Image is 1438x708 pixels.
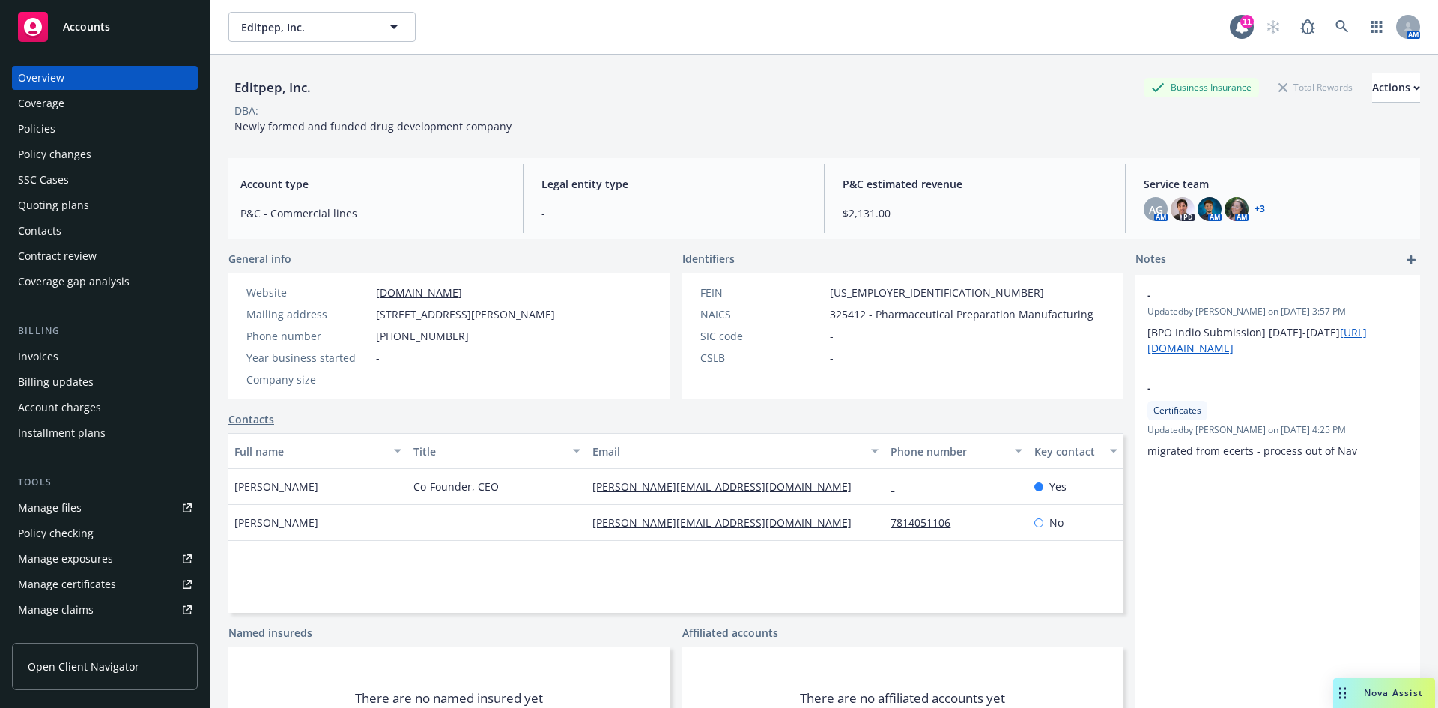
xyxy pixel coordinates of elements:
[1049,479,1067,494] span: Yes
[830,350,834,366] span: -
[28,659,139,674] span: Open Client Navigator
[12,475,198,490] div: Tools
[18,244,97,268] div: Contract review
[891,515,962,530] a: 7814051106
[1171,197,1195,221] img: photo
[541,176,806,192] span: Legal entity type
[1147,380,1369,396] span: -
[228,251,291,267] span: General info
[700,285,824,300] div: FEIN
[234,103,262,118] div: DBA: -
[592,444,862,459] div: Email
[376,328,469,344] span: [PHONE_NUMBER]
[1258,12,1288,42] a: Start snowing
[12,142,198,166] a: Policy changes
[843,205,1107,221] span: $2,131.00
[12,547,198,571] a: Manage exposures
[1147,444,1357,458] span: migrated from ecerts - process out of Nav
[1327,12,1357,42] a: Search
[18,572,116,596] div: Manage certificates
[1144,176,1408,192] span: Service team
[18,219,61,243] div: Contacts
[1198,197,1222,221] img: photo
[843,176,1107,192] span: P&C estimated revenue
[240,176,505,192] span: Account type
[592,479,864,494] a: [PERSON_NAME][EMAIL_ADDRESS][DOMAIN_NAME]
[700,306,824,322] div: NAICS
[1372,73,1420,103] button: Actions
[592,515,864,530] a: [PERSON_NAME][EMAIL_ADDRESS][DOMAIN_NAME]
[1144,78,1259,97] div: Business Insurance
[18,193,89,217] div: Quoting plans
[18,496,82,520] div: Manage files
[1293,12,1323,42] a: Report a Bug
[12,219,198,243] a: Contacts
[1147,287,1369,303] span: -
[12,598,198,622] a: Manage claims
[63,21,110,33] span: Accounts
[246,350,370,366] div: Year business started
[228,625,312,641] a: Named insureds
[12,6,198,48] a: Accounts
[18,345,58,369] div: Invoices
[18,421,106,445] div: Installment plans
[1362,12,1392,42] a: Switch app
[12,370,198,394] a: Billing updates
[800,689,1005,707] span: There are no affiliated accounts yet
[1333,678,1352,708] div: Drag to move
[228,78,317,97] div: Editpep, Inc.
[18,66,64,90] div: Overview
[891,479,906,494] a: -
[18,168,69,192] div: SSC Cases
[376,372,380,387] span: -
[12,345,198,369] a: Invoices
[1153,404,1201,417] span: Certificates
[228,433,407,469] button: Full name
[18,117,55,141] div: Policies
[18,142,91,166] div: Policy changes
[241,19,371,35] span: Editpep, Inc.
[12,396,198,420] a: Account charges
[376,350,380,366] span: -
[246,372,370,387] div: Company size
[18,547,113,571] div: Manage exposures
[885,433,1028,469] button: Phone number
[541,205,806,221] span: -
[376,306,555,322] span: [STREET_ADDRESS][PERSON_NAME]
[246,285,370,300] div: Website
[1147,324,1408,356] p: [BPO Indio Submission] [DATE]-[DATE]
[12,421,198,445] a: Installment plans
[830,306,1093,322] span: 325412 - Pharmaceutical Preparation Manufacturing
[12,168,198,192] a: SSC Cases
[1147,305,1408,318] span: Updated by [PERSON_NAME] on [DATE] 3:57 PM
[12,572,198,596] a: Manage certificates
[1135,251,1166,269] span: Notes
[12,91,198,115] a: Coverage
[1271,78,1360,97] div: Total Rewards
[234,479,318,494] span: [PERSON_NAME]
[12,496,198,520] a: Manage files
[12,66,198,90] a: Overview
[18,623,88,647] div: Manage BORs
[12,193,198,217] a: Quoting plans
[682,251,735,267] span: Identifiers
[12,270,198,294] a: Coverage gap analysis
[1402,251,1420,269] a: add
[18,370,94,394] div: Billing updates
[700,350,824,366] div: CSLB
[12,623,198,647] a: Manage BORs
[407,433,586,469] button: Title
[1147,423,1408,437] span: Updated by [PERSON_NAME] on [DATE] 4:25 PM
[228,12,416,42] button: Editpep, Inc.
[1372,73,1420,102] div: Actions
[18,270,130,294] div: Coverage gap analysis
[1364,686,1423,699] span: Nova Assist
[1255,205,1265,214] a: +3
[891,444,1005,459] div: Phone number
[246,306,370,322] div: Mailing address
[1049,515,1064,530] span: No
[413,515,417,530] span: -
[12,521,198,545] a: Policy checking
[240,205,505,221] span: P&C - Commercial lines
